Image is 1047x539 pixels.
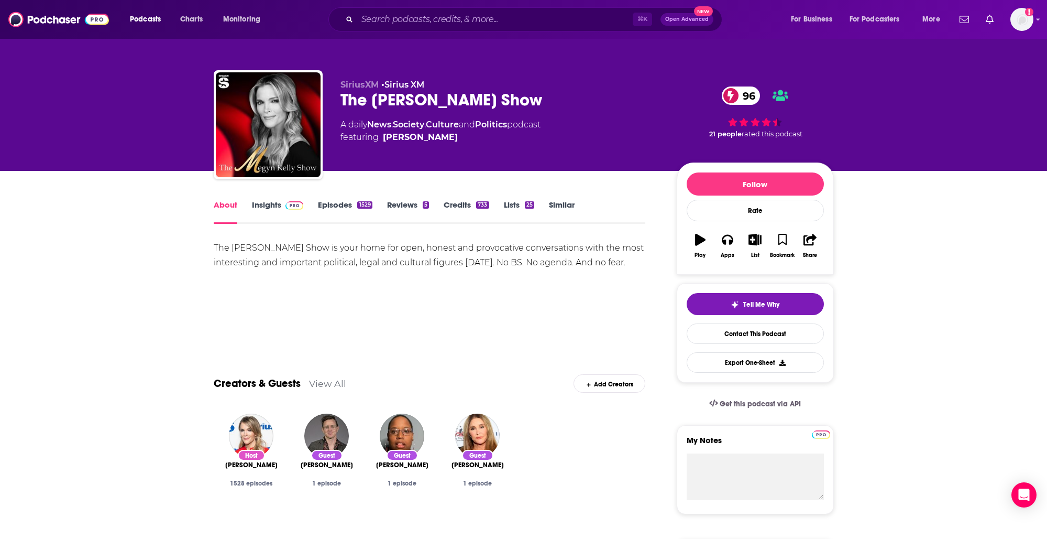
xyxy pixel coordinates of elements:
a: Get this podcast via API [701,391,810,417]
img: Podchaser - Follow, Share and Rate Podcasts [8,9,109,29]
button: Play [687,227,714,265]
button: open menu [843,11,915,28]
div: 1 episode [297,480,356,487]
img: tell me why sparkle [731,300,739,309]
div: 1 episode [448,480,507,487]
div: Search podcasts, credits, & more... [338,7,732,31]
img: Podchaser Pro [812,430,830,439]
img: Podchaser Pro [285,201,304,210]
a: Caitlyn Jenner [451,461,504,469]
span: Get this podcast via API [720,400,801,408]
div: 1529 [357,201,372,209]
button: open menu [784,11,845,28]
button: open menu [123,11,174,28]
div: Add Creators [574,374,645,393]
div: A daily podcast [340,118,541,144]
button: tell me why sparkleTell Me Why [687,293,824,315]
span: New [694,6,713,16]
a: Charts [173,11,209,28]
a: Pro website [812,429,830,439]
span: • [381,80,424,90]
a: Caitlyn Jenner [455,414,500,458]
a: 96 [722,87,761,105]
a: InsightsPodchaser Pro [252,200,304,224]
span: [PERSON_NAME] [301,461,353,469]
div: 25 [525,201,534,209]
span: Tell Me Why [743,300,779,309]
img: Savannah Edwards [380,414,424,458]
div: Play [695,252,706,258]
img: The Megyn Kelly Show [216,72,321,177]
div: 1528 episodes [222,480,281,487]
div: 733 [476,201,489,209]
a: Politics [475,120,507,130]
span: Monitoring [223,12,260,27]
a: Episodes1529 [318,200,372,224]
a: Contact This Podcast [687,324,824,344]
a: Creators & Guests [214,377,301,390]
img: Megyn Kelly [229,414,273,458]
button: open menu [915,11,953,28]
button: Apps [714,227,741,265]
div: Guest [462,450,493,461]
span: and [459,120,475,130]
div: Apps [721,252,734,258]
div: 5 [423,201,429,209]
a: About [214,200,237,224]
span: featuring [340,131,541,144]
img: Rob Montz [304,414,349,458]
a: Megyn Kelly [383,131,458,144]
span: [PERSON_NAME] [376,461,428,469]
svg: Add a profile image [1025,8,1033,16]
a: Lists25 [504,200,534,224]
input: Search podcasts, credits, & more... [357,11,633,28]
div: Guest [311,450,343,461]
div: Bookmark [770,252,795,258]
span: , [424,120,426,130]
div: Guest [387,450,418,461]
span: 21 people [709,130,742,138]
span: Open Advanced [665,17,709,22]
button: Export One-Sheet [687,352,824,373]
a: Sirius XM [384,80,424,90]
button: open menu [216,11,274,28]
button: Show profile menu [1010,8,1033,31]
span: SiriusXM [340,80,379,90]
a: Show notifications dropdown [982,10,998,28]
button: Open AdvancedNew [660,13,713,26]
a: Reviews5 [387,200,429,224]
button: Share [796,227,823,265]
span: , [391,120,393,130]
a: News [367,120,391,130]
div: Open Intercom Messenger [1011,482,1037,508]
div: The [PERSON_NAME] Show is your home for open, honest and provocative conversations with the most ... [214,241,646,270]
a: Similar [549,200,575,224]
a: View All [309,378,346,389]
span: Podcasts [130,12,161,27]
a: Rob Montz [301,461,353,469]
div: Host [238,450,265,461]
label: My Notes [687,435,824,454]
img: User Profile [1010,8,1033,31]
a: Culture [426,120,459,130]
div: Rate [687,200,824,221]
span: More [922,12,940,27]
span: Logged in as adamcbenjamin [1010,8,1033,31]
a: Society [393,120,424,130]
button: Bookmark [769,227,796,265]
span: For Business [791,12,832,27]
span: rated this podcast [742,130,802,138]
button: List [741,227,768,265]
span: 96 [732,87,761,105]
button: Follow [687,173,824,196]
span: ⌘ K [633,13,652,26]
div: Share [803,252,817,258]
span: Charts [180,12,203,27]
span: [PERSON_NAME] [451,461,504,469]
div: 1 episode [373,480,432,487]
